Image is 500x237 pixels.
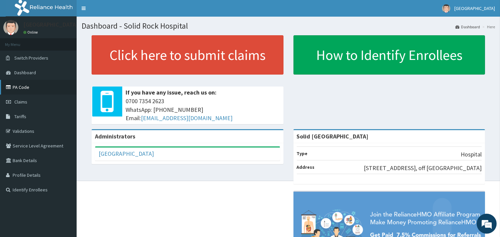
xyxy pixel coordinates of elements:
img: User Image [3,20,18,35]
span: Tariffs [14,114,26,119]
span: Claims [14,99,27,105]
b: If you have any issue, reach us on: [126,89,217,96]
b: Type [297,150,308,156]
a: [EMAIL_ADDRESS][DOMAIN_NAME] [141,114,233,122]
a: How to Identify Enrollees [293,35,485,75]
span: Dashboard [14,70,36,76]
span: 0700 7354 2623 WhatsApp: [PHONE_NUMBER] Email: [126,97,280,122]
a: Click here to submit claims [92,35,283,75]
b: Address [297,164,315,170]
img: User Image [442,4,450,13]
a: Dashboard [455,24,480,30]
p: [STREET_ADDRESS], off [GEOGRAPHIC_DATA] [364,164,482,172]
strong: Solid [GEOGRAPHIC_DATA] [297,132,369,140]
span: Switch Providers [14,55,48,61]
b: Administrators [95,132,135,140]
li: Here [481,24,495,30]
p: [GEOGRAPHIC_DATA] [23,22,78,28]
p: Hospital [461,150,482,159]
span: [GEOGRAPHIC_DATA] [454,5,495,11]
h1: Dashboard - Solid Rock Hospital [82,22,495,30]
a: [GEOGRAPHIC_DATA] [99,150,154,157]
a: Online [23,30,39,35]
